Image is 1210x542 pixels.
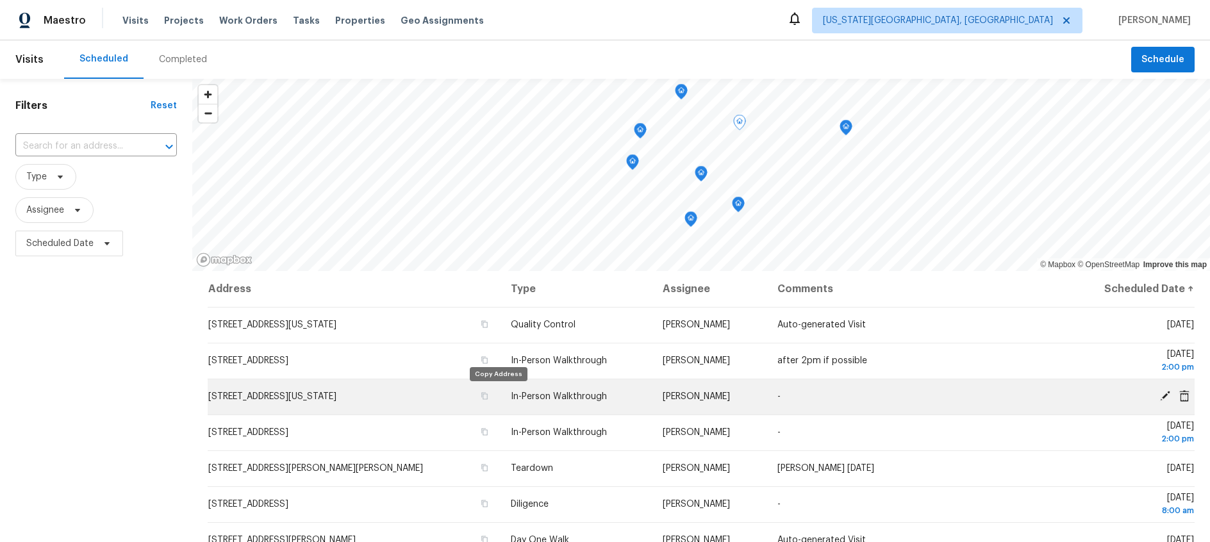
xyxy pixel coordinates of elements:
div: 8:00 am [1073,504,1194,517]
a: Mapbox [1040,260,1075,269]
span: Scheduled Date [26,237,94,250]
span: [STREET_ADDRESS][US_STATE] [208,392,336,401]
div: Reset [151,99,177,112]
button: Copy Address [479,354,490,366]
span: [DATE] [1073,422,1194,445]
span: [STREET_ADDRESS] [208,356,288,365]
span: - [777,392,781,401]
span: [STREET_ADDRESS] [208,428,288,437]
span: Type [26,170,47,183]
div: Map marker [684,211,697,231]
a: Mapbox homepage [196,252,253,267]
span: Properties [335,14,385,27]
h1: Filters [15,99,151,112]
div: Map marker [634,123,647,143]
span: - [777,500,781,509]
button: Copy Address [479,462,490,473]
button: Schedule [1131,47,1195,73]
span: Work Orders [219,14,278,27]
div: Map marker [626,154,639,174]
span: [STREET_ADDRESS][PERSON_NAME][PERSON_NAME] [208,464,423,473]
span: [PERSON_NAME] [663,500,730,509]
button: Copy Address [479,426,490,438]
div: Map marker [732,197,745,217]
span: In-Person Walkthrough [511,356,607,365]
span: Assignee [26,204,64,217]
span: [DATE] [1167,320,1194,329]
span: [PERSON_NAME] [663,392,730,401]
span: [PERSON_NAME] [663,356,730,365]
input: Search for an address... [15,136,141,156]
th: Assignee [652,271,767,307]
a: OpenStreetMap [1077,260,1140,269]
div: Map marker [675,84,688,104]
span: [DATE] [1167,464,1194,473]
span: [PERSON_NAME] [DATE] [777,464,874,473]
th: Comments [767,271,1063,307]
span: Visits [122,14,149,27]
span: [PERSON_NAME] [1113,14,1191,27]
span: Teardown [511,464,553,473]
span: [PERSON_NAME] [663,428,730,437]
canvas: Map [192,79,1210,271]
span: Cancel [1175,390,1194,402]
span: [STREET_ADDRESS][US_STATE] [208,320,336,329]
button: Copy Address [479,318,490,330]
div: Map marker [840,120,852,140]
span: Edit [1156,390,1175,402]
span: after 2pm if possible [777,356,867,365]
th: Scheduled Date ↑ [1063,271,1195,307]
span: In-Person Walkthrough [511,392,607,401]
div: 2:00 pm [1073,361,1194,374]
span: - [777,428,781,437]
span: [STREET_ADDRESS] [208,500,288,509]
span: Auto-generated Visit [777,320,866,329]
div: Completed [159,53,207,66]
th: Address [208,271,501,307]
span: Maestro [44,14,86,27]
span: Geo Assignments [401,14,484,27]
div: Scheduled [79,53,128,65]
span: [DATE] [1073,350,1194,374]
div: 2:00 pm [1073,432,1194,445]
span: Projects [164,14,204,27]
span: [PERSON_NAME] [663,320,730,329]
div: Map marker [695,166,708,186]
button: Zoom in [199,85,217,104]
button: Zoom out [199,104,217,122]
button: Open [160,138,178,156]
span: [US_STATE][GEOGRAPHIC_DATA], [GEOGRAPHIC_DATA] [823,14,1053,27]
button: Copy Address [479,498,490,509]
span: [DATE] [1073,493,1194,517]
span: Diligence [511,500,549,509]
a: Improve this map [1143,260,1207,269]
th: Type [501,271,653,307]
span: Visits [15,45,44,74]
span: Tasks [293,16,320,25]
span: [PERSON_NAME] [663,464,730,473]
span: Schedule [1141,52,1184,68]
span: Quality Control [511,320,576,329]
div: Map marker [733,115,746,135]
span: In-Person Walkthrough [511,428,607,437]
